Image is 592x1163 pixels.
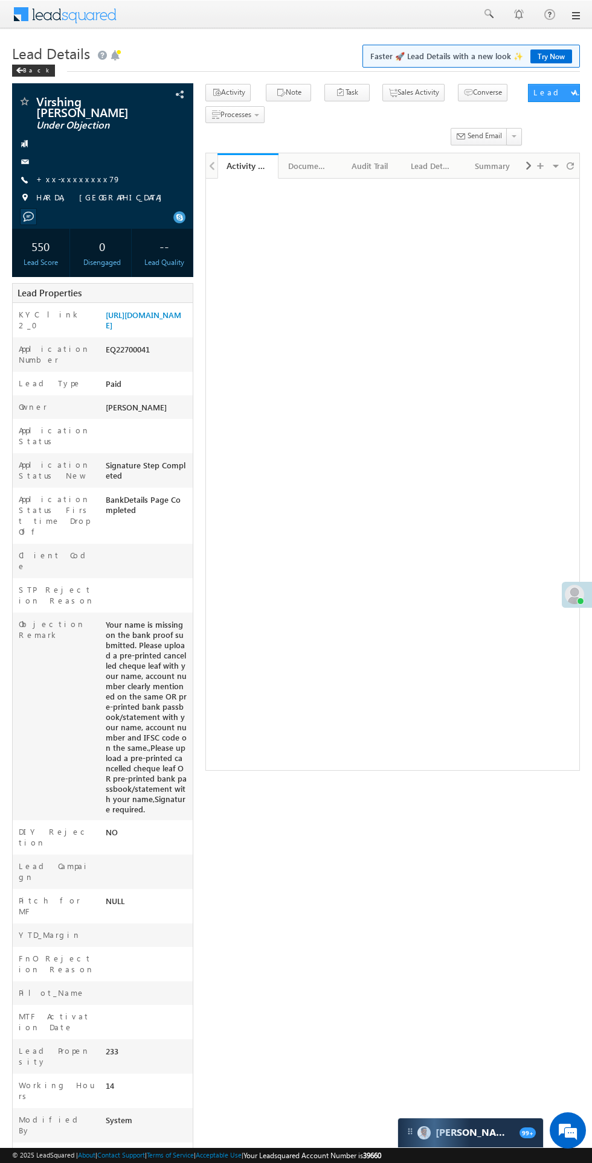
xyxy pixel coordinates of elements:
[103,343,193,360] div: EQ22700041
[19,861,94,882] label: Lead Campaign
[205,106,265,124] button: Processes
[77,257,128,268] div: Disengaged
[147,1151,194,1159] a: Terms of Service
[451,128,507,145] button: Send Email
[97,1151,145,1159] a: Contact Support
[19,378,82,389] label: Lead Type
[405,1127,415,1136] img: carter-drag
[103,619,193,820] div: Your name is missing on the bank proof submitted. Please upload a pre-printed cancelled cheque le...
[19,309,94,331] label: KYC link 2_0
[19,929,81,940] label: YTD_Margin
[266,84,311,101] button: Note
[19,459,94,481] label: Application Status New
[530,49,572,63] a: Try Now
[19,619,94,640] label: Objection Remark
[397,1118,544,1148] div: carter-dragCarter[PERSON_NAME]99+
[370,50,572,62] span: Faster 🚀 Lead Details with a new look ✨
[436,1127,513,1138] span: Carter
[19,1011,94,1033] label: MTF Activation Date
[468,130,502,141] span: Send Email
[278,153,339,179] a: Documents
[220,110,251,119] span: Processes
[528,84,580,102] button: Lead Actions
[411,159,451,173] div: Lead Details
[103,459,193,486] div: Signature Step Completed
[12,43,90,63] span: Lead Details
[12,65,55,77] div: Back
[15,257,66,268] div: Lead Score
[103,1045,193,1062] div: 233
[106,310,181,330] a: [URL][DOMAIN_NAME]
[12,64,61,74] a: Back
[12,1150,381,1161] span: © 2025 LeadSquared | | | | |
[533,87,585,98] div: Lead Actions
[227,160,269,171] div: Activity History
[36,95,146,117] span: Virshing [PERSON_NAME]
[19,343,94,365] label: Application Number
[19,953,94,975] label: FnO Rejection Reason
[15,235,66,257] div: 550
[401,153,462,179] a: Lead Details
[138,235,190,257] div: --
[288,159,329,173] div: Documents
[349,159,390,173] div: Audit Trail
[19,401,47,412] label: Owner
[77,235,128,257] div: 0
[19,895,94,917] label: Pitch for MF
[19,1080,94,1101] label: Working Hours
[19,584,94,606] label: STP Rejection Reason
[382,84,445,101] button: Sales Activity
[472,159,512,173] div: Summary
[19,425,94,447] label: Application Status
[243,1151,381,1160] span: Your Leadsquared Account Number is
[103,378,193,395] div: Paid
[19,826,94,848] label: DIY Rejection
[19,550,94,572] label: Client Code
[18,287,82,299] span: Lead Properties
[103,1080,193,1097] div: 14
[138,257,190,268] div: Lead Quality
[103,1114,193,1131] div: System
[106,402,167,412] span: [PERSON_NAME]
[19,1114,94,1136] label: Modified By
[36,174,121,184] a: +xx-xxxxxxxx79
[462,153,523,179] a: Summary
[19,987,85,998] label: Pilot_Name
[339,153,401,179] a: Audit Trail
[417,1126,431,1139] img: Carter
[324,84,370,101] button: Task
[36,192,168,204] span: HARDA, [GEOGRAPHIC_DATA]
[19,1045,94,1067] label: Lead Propensity
[205,84,251,101] button: Activity
[363,1151,381,1160] span: 39660
[217,153,278,177] li: Activity History
[103,895,193,912] div: NULL
[458,84,507,101] button: Converse
[78,1151,95,1159] a: About
[196,1151,242,1159] a: Acceptable Use
[36,119,146,132] span: Under Objection
[401,153,462,177] li: Lead Details
[19,494,94,537] label: Application Status First time Drop Off
[103,826,193,843] div: NO
[103,494,193,521] div: BankDetails Page Completed
[217,153,278,179] a: Activity History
